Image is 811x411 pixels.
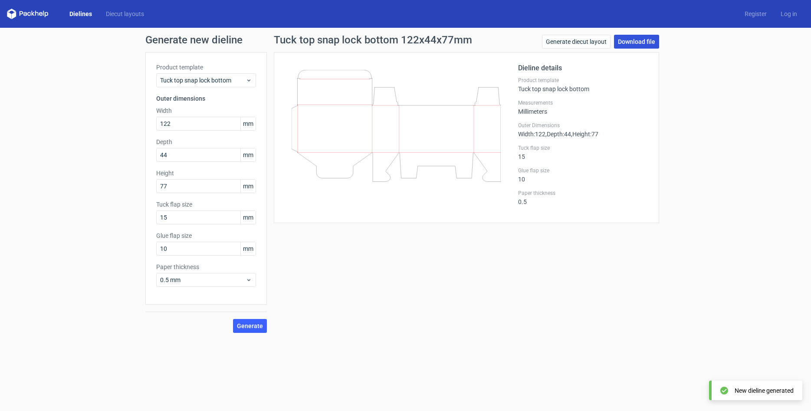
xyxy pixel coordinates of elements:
span: , Depth : 44 [545,131,571,138]
span: , Height : 77 [571,131,598,138]
span: 0.5 mm [160,276,246,284]
label: Width [156,106,256,115]
span: mm [240,211,256,224]
label: Outer Dimensions [518,122,648,129]
div: 0.5 [518,190,648,205]
label: Glue flap size [518,167,648,174]
label: Paper thickness [156,263,256,271]
span: mm [240,242,256,255]
label: Paper thickness [518,190,648,197]
span: Generate [237,323,263,329]
label: Glue flap size [156,231,256,240]
h3: Outer dimensions [156,94,256,103]
span: mm [240,180,256,193]
div: Millimeters [518,99,648,115]
a: Log in [774,10,804,18]
label: Tuck flap size [518,145,648,151]
h1: Tuck top snap lock bottom 122x44x77mm [274,35,472,45]
h2: Dieline details [518,63,648,73]
label: Height [156,169,256,178]
span: Tuck top snap lock bottom [160,76,246,85]
label: Depth [156,138,256,146]
button: Generate [233,319,267,333]
span: mm [240,117,256,130]
label: Measurements [518,99,648,106]
div: 15 [518,145,648,160]
span: mm [240,148,256,161]
div: Tuck top snap lock bottom [518,77,648,92]
div: 10 [518,167,648,183]
span: Width : 122 [518,131,545,138]
a: Download file [614,35,659,49]
div: New dieline generated [735,386,794,395]
label: Product template [518,77,648,84]
a: Register [738,10,774,18]
a: Dielines [62,10,99,18]
a: Diecut layouts [99,10,151,18]
label: Product template [156,63,256,72]
a: Generate diecut layout [542,35,611,49]
h1: Generate new dieline [145,35,666,45]
label: Tuck flap size [156,200,256,209]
